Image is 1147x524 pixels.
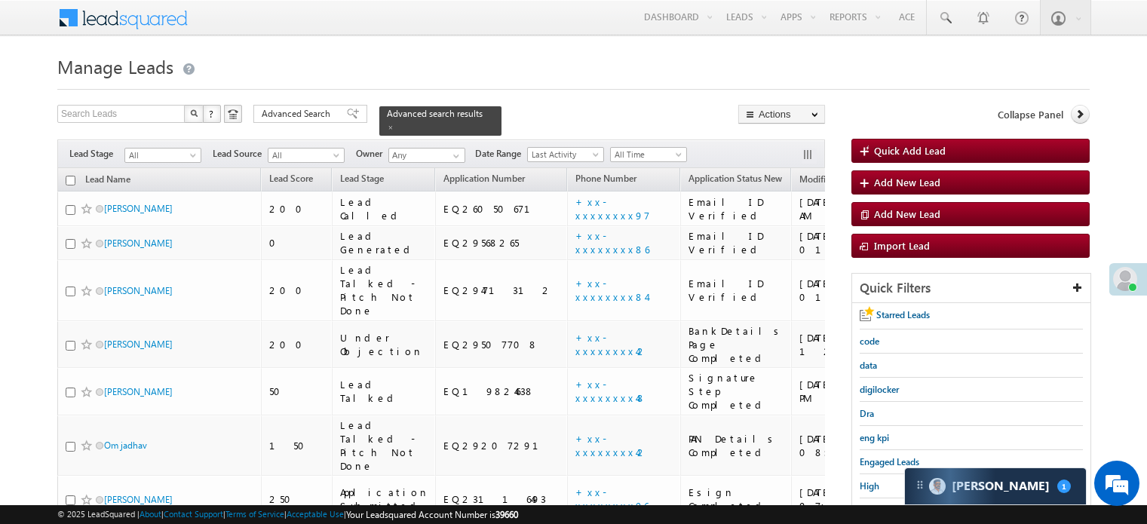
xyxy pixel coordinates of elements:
[575,277,646,303] a: +xx-xxxxxxxx84
[104,203,173,214] a: [PERSON_NAME]
[799,195,909,222] div: [DATE] 06:37 AM
[262,107,335,121] span: Advanced Search
[104,494,173,505] a: [PERSON_NAME]
[799,229,909,256] div: [DATE] 01:07 AM
[340,229,429,256] div: Lead Generated
[998,108,1063,121] span: Collapse Panel
[874,207,940,220] span: Add New Lead
[57,54,173,78] span: Manage Leads
[387,108,483,119] span: Advanced search results
[860,336,879,347] span: code
[575,331,648,357] a: +xx-xxxxxxxx42
[575,195,650,222] a: +xx-xxxxxxxx97
[475,147,527,161] span: Date Range
[874,176,940,188] span: Add New Lead
[269,236,325,250] div: 0
[860,360,877,371] span: data
[124,148,201,163] a: All
[575,229,649,256] a: +xx-xxxxxxxx86
[388,148,465,163] input: Type to Search
[69,147,124,161] span: Lead Stage
[443,492,560,506] div: EQ23116493
[527,147,604,162] a: Last Activity
[443,283,560,297] div: EQ29471312
[443,202,560,216] div: EQ26050671
[340,331,429,358] div: Under Objection
[689,229,784,256] div: Email ID Verified
[568,170,644,190] a: Phone Number
[340,418,429,473] div: Lead Talked - Pitch Not Done
[104,339,173,350] a: [PERSON_NAME]
[209,107,216,120] span: ?
[57,507,518,522] span: © 2025 LeadSquared | | | | |
[860,480,879,492] span: High
[914,479,926,491] img: carter-drag
[443,236,560,250] div: EQ29568265
[860,432,889,443] span: eng kpi
[269,439,325,452] div: 150
[436,170,532,190] a: Application Number
[689,486,784,513] div: Esign Completed
[799,331,909,358] div: [DATE] 12:30 AM
[213,147,268,161] span: Lead Source
[443,338,560,351] div: EQ29507708
[268,149,340,162] span: All
[611,148,682,161] span: All Time
[140,509,161,519] a: About
[689,173,782,184] span: Application Status New
[340,263,429,317] div: Lead Talked - Pitch Not Done
[225,509,284,519] a: Terms of Service
[1057,480,1071,493] span: 1
[203,105,221,123] button: ?
[269,338,325,351] div: 200
[681,170,790,190] a: Application Status New
[66,176,75,185] input: Check all records
[262,170,320,190] a: Lead Score
[269,492,325,506] div: 250
[287,509,344,519] a: Acceptable Use
[575,486,649,512] a: +xx-xxxxxxxx96
[190,109,198,117] img: Search
[792,170,872,190] a: Modified On (sorted descending)
[269,173,313,184] span: Lead Score
[738,105,825,124] button: Actions
[104,386,173,397] a: [PERSON_NAME]
[340,486,429,513] div: Application Submitted
[104,285,173,296] a: [PERSON_NAME]
[104,237,173,249] a: [PERSON_NAME]
[852,274,1090,303] div: Quick Filters
[443,439,560,452] div: EQ29207291
[876,309,930,320] span: Starred Leads
[333,170,391,190] a: Lead Stage
[689,324,784,365] div: BankDetails Page Completed
[125,149,197,162] span: All
[610,147,687,162] a: All Time
[799,432,909,459] div: [DATE] 08:12 PM
[929,478,946,495] img: Carter
[164,509,223,519] a: Contact Support
[340,173,384,184] span: Lead Stage
[874,144,946,157] span: Quick Add Lead
[575,173,636,184] span: Phone Number
[340,195,429,222] div: Lead Called
[443,173,525,184] span: Application Number
[904,467,1087,505] div: carter-dragCarter[PERSON_NAME]1
[689,432,784,459] div: PAN Details Completed
[346,509,518,520] span: Your Leadsquared Account Number is
[575,432,648,458] a: +xx-xxxxxxxx42
[104,440,147,451] a: Om jadhav
[445,149,464,164] a: Show All Items
[340,378,429,405] div: Lead Talked
[799,378,909,405] div: [DATE] 08:35 PM
[269,283,325,297] div: 200
[269,202,325,216] div: 200
[443,385,560,398] div: EQ19824638
[799,173,850,185] span: Modified On
[495,509,518,520] span: 39660
[689,277,784,304] div: Email ID Verified
[268,148,345,163] a: All
[860,408,874,419] span: Dra
[874,239,930,252] span: Import Lead
[689,371,784,412] div: Signature Step Completed
[689,195,784,222] div: Email ID Verified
